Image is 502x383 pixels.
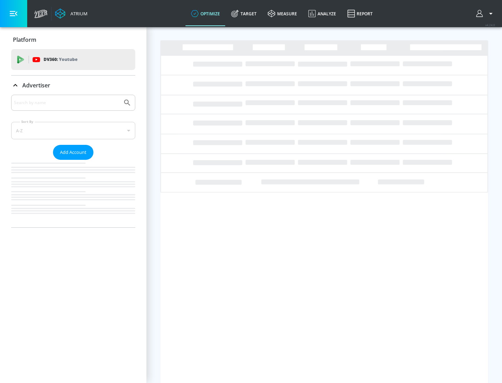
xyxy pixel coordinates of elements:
nav: list of Advertiser [11,160,135,227]
span: Add Account [60,148,86,156]
p: Advertiser [22,81,50,89]
span: v 4.24.0 [485,23,495,27]
div: Advertiser [11,95,135,227]
div: A-Z [11,122,135,139]
input: Search by name [14,98,120,107]
p: DV360: [44,56,77,63]
a: Target [226,1,262,26]
a: Analyze [303,1,342,26]
button: Add Account [53,145,93,160]
a: Report [342,1,378,26]
a: Atrium [55,8,88,19]
div: Platform [11,30,135,49]
div: Atrium [68,10,88,17]
p: Youtube [59,56,77,63]
a: measure [262,1,303,26]
a: optimize [185,1,226,26]
p: Platform [13,36,36,44]
label: Sort By [20,119,35,124]
div: DV360: Youtube [11,49,135,70]
div: Advertiser [11,76,135,95]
